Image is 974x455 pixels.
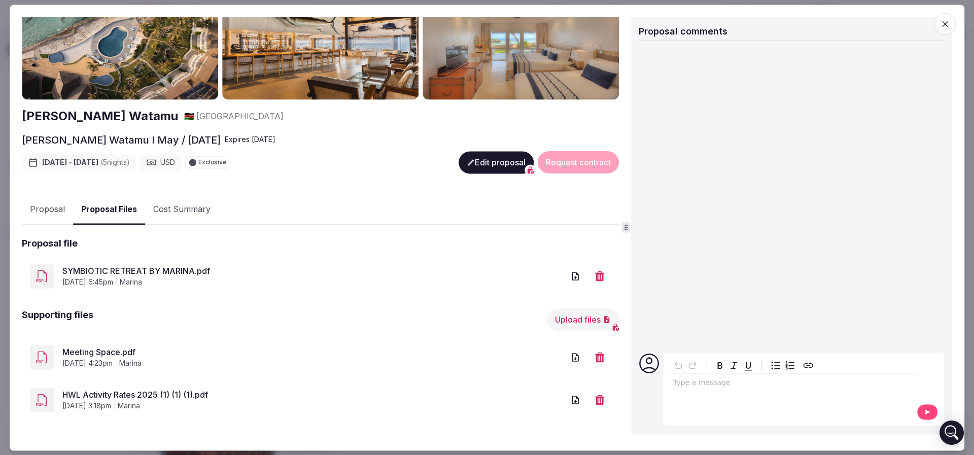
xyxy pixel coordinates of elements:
[118,401,140,411] span: marina
[669,374,917,394] div: editable markdown
[727,358,741,372] button: Italic
[62,389,564,401] a: HWL Activity Rates 2025 (1) (1) (1).pdf
[73,195,145,225] button: Proposal Files
[769,358,797,372] div: toggle group
[62,346,564,359] a: Meeting Space.pdf
[145,195,219,225] button: Cost Summary
[225,134,275,145] div: Expire s [DATE]
[62,401,111,411] span: [DATE] 3:18pm
[62,265,564,277] a: SYMBIOTIC RETREAT BY MARINA.pdf
[783,358,797,372] button: Numbered list
[42,157,130,167] span: [DATE] - [DATE]
[119,359,142,369] span: marina
[184,111,194,121] span: 🇰🇪
[22,195,73,225] button: Proposal
[741,358,755,372] button: Underline
[713,358,727,372] button: Bold
[22,133,221,147] h2: [PERSON_NAME] Watamu I May / [DATE]
[198,159,227,165] span: Exclusive
[22,108,178,125] a: [PERSON_NAME] Watamu
[100,158,130,166] span: ( 5 night s )
[62,277,113,288] span: [DATE] 6:45pm
[140,154,181,170] div: USD
[801,358,815,372] button: Create link
[22,308,93,331] h2: Supporting files
[22,237,78,250] h2: Proposal file
[769,358,783,372] button: Bulleted list
[547,308,619,331] button: Upload files
[459,151,534,173] button: Edit proposal
[62,359,113,369] span: [DATE] 4:23pm
[639,26,727,37] span: Proposal comments
[184,111,194,122] button: 🇰🇪
[196,111,284,122] span: [GEOGRAPHIC_DATA]
[120,277,142,288] span: marina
